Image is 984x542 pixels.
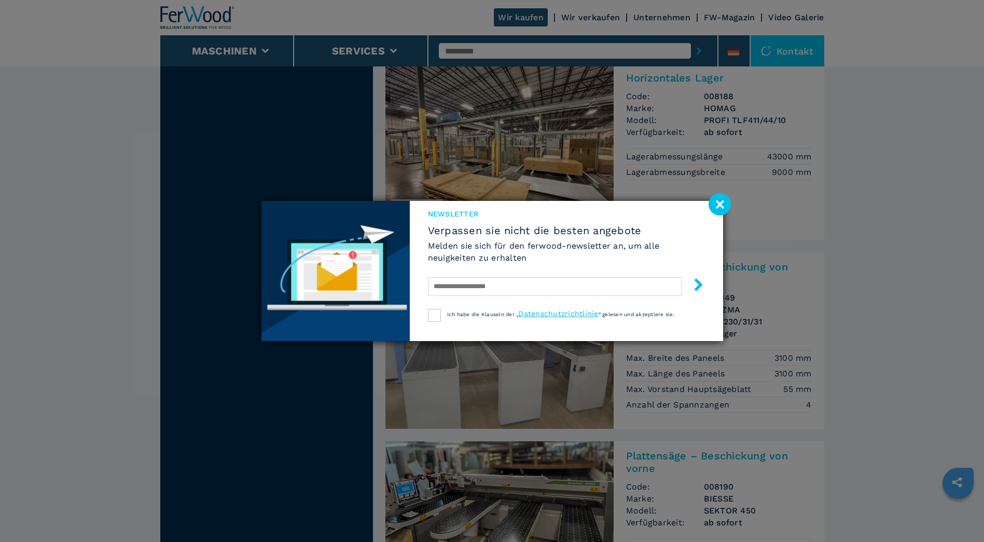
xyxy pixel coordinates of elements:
[599,311,675,317] span: “ gelesen und akzeptiere sie.
[261,201,410,341] img: Newsletter image
[428,240,705,264] h6: Melden sie sich für den ferwood-newsletter an, um alle neuigkeiten zu erhalten
[682,274,705,299] button: submit-button
[428,209,705,219] span: Newsletter
[428,224,705,237] span: Verpassen sie nicht die besten angebote
[518,309,598,318] a: Datenschutzrichtlinie
[447,311,519,317] span: Ich habe die Klauseln der „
